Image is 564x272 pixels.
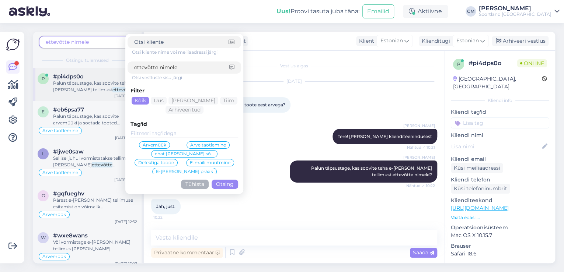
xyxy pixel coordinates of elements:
[42,170,78,175] span: Arve taotlemine
[42,76,45,81] span: p
[53,197,133,223] span: Pärast e-[PERSON_NAME] tellimuse esitamist on võimalik [PERSON_NAME] vormistada
[407,145,435,150] span: Nähtud ✓ 10:21
[451,214,549,221] p: Vaata edasi ...
[451,108,549,116] p: Kliendi tag'id
[132,97,149,105] div: Kõik
[451,197,549,204] p: Klienditeekond
[132,74,241,81] div: Otsi vestluste sisu järgi
[6,38,20,52] img: Askly Logo
[380,37,403,45] span: Estonian
[53,190,84,197] span: #gqfueghv
[451,184,510,194] div: Küsi telefoninumbrit
[53,106,84,113] span: #eb6psa77
[42,193,45,198] span: g
[42,128,78,133] span: Arve taotlemine
[143,143,166,147] span: Arvemüük
[451,117,549,128] input: Lisa tag
[112,87,133,92] mark: ettevõtte
[41,235,46,240] span: w
[451,176,549,184] p: Kliendi telefon
[114,93,137,99] div: [DATE] 10:22
[66,57,109,64] span: Otsingu tulemused
[517,59,547,67] span: Online
[311,165,433,177] span: Palun täpsustage, kas soovite teha e-[PERSON_NAME] tellimust ettevõtte nimele?
[479,6,551,11] div: [PERSON_NAME]
[479,6,560,17] a: [PERSON_NAME]Sportland [GEOGRAPHIC_DATA]
[451,163,503,173] div: Küsi meiliaadressi
[451,155,549,163] p: Kliendi email
[451,232,549,239] p: Mac OS X 10.15.7
[419,37,450,45] div: Klienditugi
[276,8,290,15] b: Uus!
[53,232,88,239] span: #wxe8wans
[42,254,66,259] span: Arvemüük
[453,75,542,91] div: [GEOGRAPHIC_DATA], [GEOGRAPHIC_DATA]
[42,212,66,217] span: Arvemüük
[53,148,84,155] span: #ljwe0saw
[132,49,241,56] div: Otsi kliente nime või meiliaadressi järgi
[413,249,434,256] span: Saada
[403,5,448,18] div: Aktiivne
[356,37,374,45] div: Klient
[406,183,435,188] span: Nähtud ✓ 10:22
[403,123,435,128] span: [PERSON_NAME]
[92,162,112,167] mark: ettevõtte
[53,73,84,80] span: #pi4dps0o
[53,113,120,139] span: Palun täpsustage, kas soovite arvemüüki ja soetada tooted kauplusest? Või sovite e-[PERSON_NAME]
[151,78,437,85] div: [DATE]
[451,97,549,104] div: Kliendi info
[130,120,238,128] div: Tag'id
[134,64,229,71] input: Otsi vestlustes
[53,239,130,265] span: Või vormistage e-[PERSON_NAME] tellimus [PERSON_NAME] [PERSON_NAME] vormistada
[130,130,238,138] input: Filtreeri tag'idega
[46,39,89,45] span: ettevõtte nimele
[456,37,479,45] span: Estonian
[130,87,238,95] div: Filter
[403,155,435,160] span: [PERSON_NAME]
[114,177,137,183] div: [DATE] 15:42
[138,160,174,165] span: Defektiga toode
[53,80,135,92] span: Palun täpsustage, kas soovite teha e-[PERSON_NAME] tellimust
[151,248,223,258] div: Privaatne kommentaar
[115,261,137,266] div: [DATE] 15:27
[115,135,137,141] div: [DATE] 10:18
[451,242,549,250] p: Brauser
[276,7,359,16] div: Proovi tasuta juba täna:
[451,224,549,232] p: Operatsioonisüsteem
[451,142,541,151] input: Lisa nimi
[151,63,437,69] div: Vestlus algas
[451,250,549,258] p: Safari 18.6
[42,109,45,114] span: e
[42,151,45,156] span: l
[156,204,175,209] span: Jah, just.
[115,219,137,225] div: [DATE] 12:52
[451,205,509,211] a: [URL][DOMAIN_NAME]
[134,38,229,46] input: Otsi kliente
[492,36,549,46] div: Arhiveeri vestlus
[338,134,432,139] span: Tere! [PERSON_NAME] klienditeenindusest
[469,59,517,68] div: # pi4dps0o
[466,6,476,17] div: CM
[362,4,394,18] button: Emailid
[53,155,134,167] span: Sellisel juhul vormistatakse tellimuse [PERSON_NAME]
[479,11,551,17] div: Sportland [GEOGRAPHIC_DATA]
[451,131,549,139] p: Kliendi nimi
[153,215,181,220] span: 10:22
[457,61,460,67] span: p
